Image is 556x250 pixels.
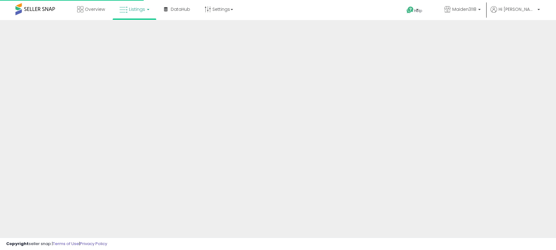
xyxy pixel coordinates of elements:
[53,241,79,247] a: Terms of Use
[406,6,414,14] i: Get Help
[499,6,536,12] span: Hi [PERSON_NAME]
[171,6,190,12] span: DataHub
[452,6,476,12] span: Maiden3118
[402,2,434,20] a: Help
[80,241,107,247] a: Privacy Policy
[129,6,145,12] span: Listings
[6,241,29,247] strong: Copyright
[491,6,540,20] a: Hi [PERSON_NAME]
[6,241,107,247] div: seller snap | |
[414,8,422,13] span: Help
[85,6,105,12] span: Overview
